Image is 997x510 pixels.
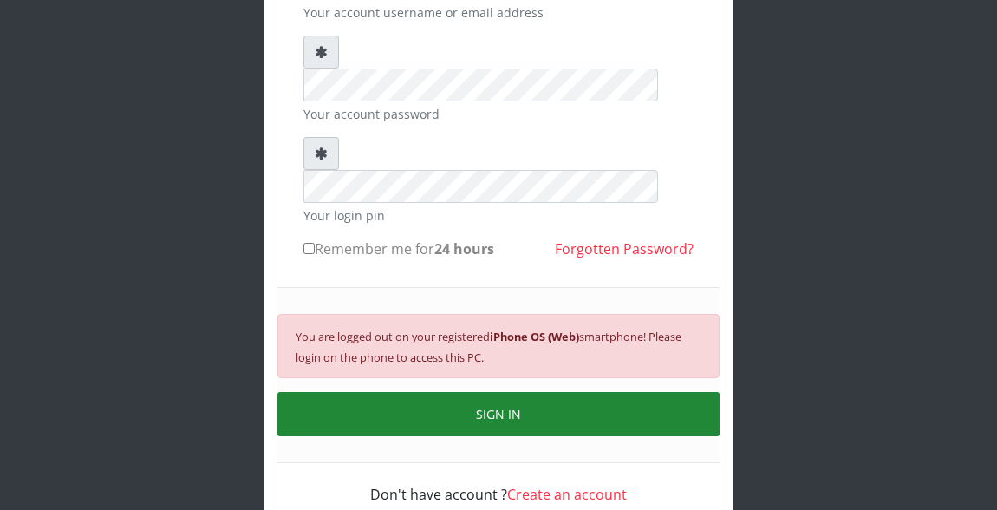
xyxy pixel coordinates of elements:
b: 24 hours [434,239,494,258]
label: Remember me for [303,239,494,259]
button: SIGN IN [277,392,720,436]
div: Don't have account ? [303,463,694,505]
small: Your login pin [303,206,694,225]
input: Remember me for24 hours [303,243,315,254]
small: Your account password [303,105,694,123]
small: You are logged out on your registered smartphone! Please login on the phone to access this PC. [296,329,681,365]
b: iPhone OS (Web) [490,329,579,344]
small: Your account username or email address [303,3,694,22]
a: Forgotten Password? [555,239,694,258]
a: Create an account [507,485,627,504]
